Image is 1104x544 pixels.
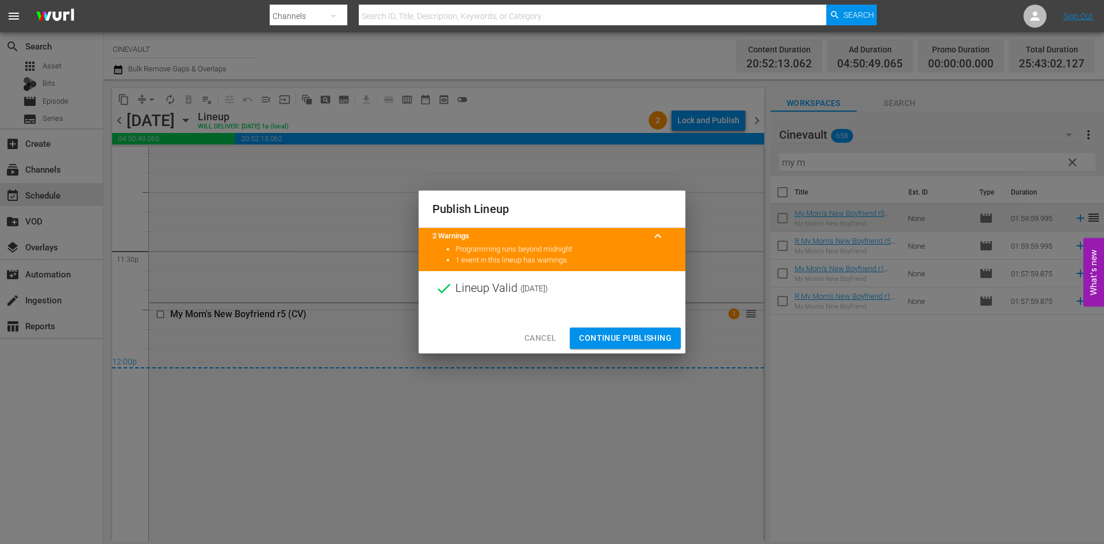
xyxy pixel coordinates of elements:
title: 2 Warnings [432,231,644,242]
span: Cancel [524,331,556,345]
span: ( [DATE] ) [520,280,548,297]
button: Continue Publishing [570,328,681,349]
a: Sign Out [1063,12,1093,21]
span: menu [7,9,21,23]
button: keyboard_arrow_up [644,222,672,250]
img: ans4CAIJ8jUAAAAAAAAAAAAAAAAAAAAAAAAgQb4GAAAAAAAAAAAAAAAAAAAAAAAAJMjXAAAAAAAAAAAAAAAAAAAAAAAAgAT5G... [28,3,83,30]
li: 1 event in this lineup has warnings. [455,255,672,266]
h2: Publish Lineup [432,200,672,218]
div: Lineup Valid [419,271,685,306]
button: Open Feedback Widget [1083,238,1104,306]
span: keyboard_arrow_up [651,229,665,243]
span: Search [844,5,874,25]
span: Continue Publishing [579,331,672,345]
li: Programming runs beyond midnight [455,244,672,255]
button: Cancel [515,328,565,349]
